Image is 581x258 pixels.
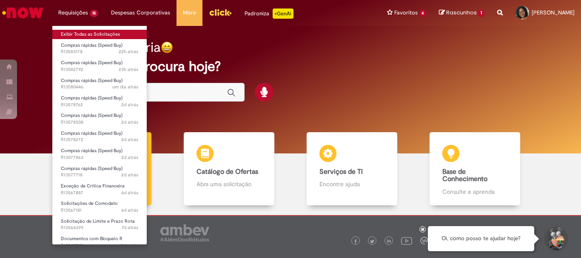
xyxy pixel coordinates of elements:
[121,190,138,196] span: 6d atrás
[61,190,138,196] span: R13567887
[61,154,138,161] span: R13577863
[112,84,138,90] span: um dia atrás
[121,102,138,108] span: 2d atrás
[45,132,168,206] a: Tirar dúvidas Tirar dúvidas com Lupi Assist e Gen Ai
[52,129,147,145] a: Aberto R13578272 : Compras rápidas (Speed Buy)
[119,66,138,73] span: 23h atrás
[61,147,122,154] span: Compras rápidas (Speed Buy)
[61,224,138,231] span: R13564399
[61,119,138,126] span: R13578508
[52,41,147,57] a: Aberto R13583178 : Compras rápidas (Speed Buy)
[439,9,484,17] a: Rascunhos
[52,217,147,232] a: Aberto R13564399 : Solicitação de Limite e Prazo Rota
[52,111,147,127] a: Aberto R13578508 : Compras rápidas (Speed Buy)
[52,26,147,245] ul: Requisições
[120,242,138,249] span: 13d atrás
[442,167,487,184] b: Base de Conhecimento
[61,172,138,179] span: R13577718
[61,84,138,91] span: R13580446
[111,9,170,17] span: Despesas Corporativas
[61,60,122,66] span: Compras rápidas (Speed Buy)
[1,4,45,21] img: ServiceNow
[394,9,418,17] span: Favoritos
[478,9,484,17] span: 1
[160,224,209,241] img: logo_footer_ambev_rotulo_gray.png
[413,132,536,206] a: Base de Conhecimento Consulte e aprenda
[52,30,147,39] a: Exibir Todas as Solicitações
[61,95,122,101] span: Compras rápidas (Speed Buy)
[370,239,374,244] img: logo_footer_twitter.png
[61,48,138,55] span: R13583178
[401,235,412,246] img: logo_footer_youtube.png
[52,58,147,74] a: Aberto R13582792 : Compras rápidas (Speed Buy)
[61,235,122,242] span: Documentos com Bloqueio R
[52,76,147,92] a: Aberto R13580446 : Compras rápidas (Speed Buy)
[61,136,138,143] span: R13578272
[52,94,147,109] a: Aberto R13578762 : Compras rápidas (Speed Buy)
[61,77,122,84] span: Compras rápidas (Speed Buy)
[428,226,534,251] div: Oi, como posso te ajudar hoje?
[119,66,138,73] time: 30/09/2025 16:25:38
[121,172,138,178] time: 29/09/2025 15:25:45
[245,9,293,19] div: Padroniza
[121,136,138,143] span: 2d atrás
[319,167,363,176] b: Serviços de TI
[121,119,138,125] time: 29/09/2025 17:18:03
[121,207,138,213] time: 25/09/2025 15:01:17
[61,207,138,214] span: R13567181
[543,226,568,252] button: Iniciar Conversa de Suporte
[387,239,391,244] img: logo_footer_linkedin.png
[209,6,232,19] img: click_logo_yellow_360x200.png
[119,48,138,55] span: 22h atrás
[52,234,147,250] a: Aberto R13547717 : Documentos com Bloqueio R
[273,9,293,19] p: +GenAi
[61,165,122,172] span: Compras rápidas (Speed Buy)
[61,218,135,224] span: Solicitação de Limite e Prazo Rota
[121,119,138,125] span: 2d atrás
[112,84,138,90] time: 30/09/2025 10:25:33
[52,181,147,197] a: Aberto R13567887 : Exceção da Crítica Financeira
[119,48,138,55] time: 30/09/2025 17:14:31
[168,132,290,206] a: Catálogo de Ofertas Abra uma solicitação
[121,172,138,178] span: 2d atrás
[60,59,521,74] h2: O que você procura hoje?
[122,224,138,231] time: 24/09/2025 17:21:18
[197,180,261,188] p: Abra uma solicitação
[61,183,125,189] span: Exceção da Crítica Financeira
[61,200,118,207] span: Solicitações de Comodato
[120,242,138,249] time: 18/09/2025 15:11:50
[52,164,147,180] a: Aberto R13577718 : Compras rápidas (Speed Buy)
[532,9,575,16] span: [PERSON_NAME]
[419,10,427,17] span: 4
[61,66,138,73] span: R13582792
[121,207,138,213] span: 6d atrás
[183,9,196,17] span: More
[442,187,507,196] p: Consulte e aprenda
[197,167,258,176] b: Catálogo de Ofertas
[52,146,147,162] a: Aberto R13577863 : Compras rápidas (Speed Buy)
[122,224,138,231] span: 7d atrás
[319,180,384,188] p: Encontre ajuda
[290,132,413,206] a: Serviços de TI Encontre ajuda
[353,239,358,244] img: logo_footer_facebook.png
[61,102,138,108] span: R13578762
[161,41,173,54] img: happy-face.png
[121,154,138,161] span: 2d atrás
[446,9,477,17] span: Rascunhos
[90,10,98,17] span: 15
[61,242,138,249] span: R13547717
[121,102,138,108] time: 29/09/2025 18:00:26
[121,136,138,143] time: 29/09/2025 16:43:30
[61,130,122,136] span: Compras rápidas (Speed Buy)
[52,199,147,215] a: Aberto R13567181 : Solicitações de Comodato
[121,154,138,161] time: 29/09/2025 15:44:11
[61,112,122,119] span: Compras rápidas (Speed Buy)
[61,42,122,48] span: Compras rápidas (Speed Buy)
[58,9,88,17] span: Requisições
[121,190,138,196] time: 25/09/2025 16:36:28
[420,237,428,244] img: logo_footer_workplace.png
